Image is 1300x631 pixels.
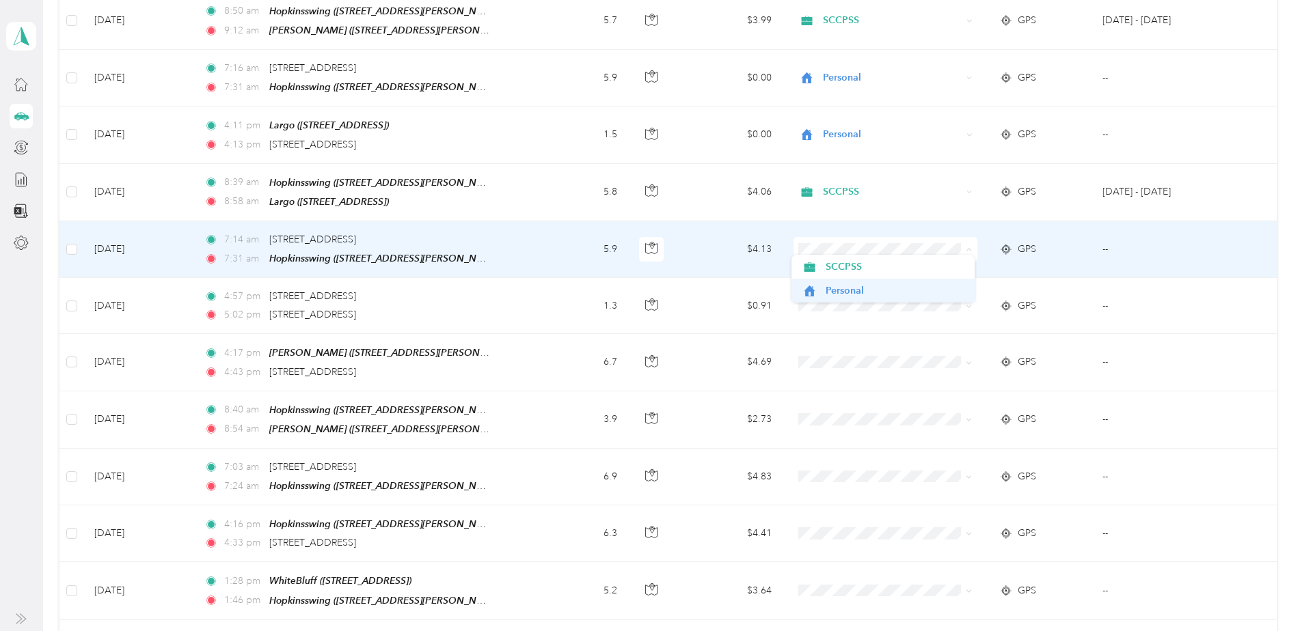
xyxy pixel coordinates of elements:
td: $2.73 [680,391,783,449]
td: [DATE] [83,505,193,562]
td: -- [1092,449,1225,505]
span: 4:11 pm [224,118,263,133]
span: Hopkinsswing ([STREET_ADDRESS][PERSON_NAME]) [269,253,502,264]
td: [DATE] [83,562,193,619]
td: [DATE] [83,278,193,334]
td: 5.8 [531,164,628,221]
span: GPS [1018,354,1036,369]
span: 4:13 pm [224,137,263,152]
span: Personal [826,283,966,298]
td: Aug 1 - 31, 2025 [1092,164,1225,221]
td: -- [1092,107,1225,163]
td: $4.13 [680,221,783,278]
span: GPS [1018,526,1036,541]
td: $0.00 [680,107,783,163]
td: -- [1092,334,1225,391]
span: 7:24 am [224,479,263,494]
span: Largo ([STREET_ADDRESS]) [269,196,389,207]
span: GPS [1018,298,1036,313]
td: -- [1092,505,1225,562]
td: [DATE] [83,164,193,221]
td: [DATE] [83,334,193,391]
td: $4.06 [680,164,783,221]
span: GPS [1018,13,1036,28]
span: [PERSON_NAME] ([STREET_ADDRESS][PERSON_NAME]) [269,25,518,36]
span: Hopkinsswing ([STREET_ADDRESS][PERSON_NAME]) [269,404,502,416]
td: 5.9 [531,221,628,278]
span: 1:28 pm [224,574,263,589]
span: SCCPSS [823,13,962,28]
span: GPS [1018,127,1036,142]
span: Personal [823,70,962,85]
span: Largo ([STREET_ADDRESS]) [269,120,389,130]
span: [STREET_ADDRESS] [269,139,356,150]
span: [STREET_ADDRESS] [269,62,356,74]
td: 6.3 [531,505,628,562]
span: Hopkinsswing ([STREET_ADDRESS][PERSON_NAME]) [269,177,502,188]
td: $3.64 [680,562,783,619]
span: 1:46 pm [224,593,263,608]
span: 8:40 am [224,402,263,417]
span: 4:43 pm [224,365,263,380]
span: WhiteBluff ([STREET_ADDRESS]) [269,575,411,586]
span: 7:31 am [224,251,263,266]
span: [STREET_ADDRESS] [269,234,356,245]
span: 7:16 am [224,61,263,76]
td: 5.9 [531,50,628,107]
span: Hopkinsswing ([STREET_ADDRESS][PERSON_NAME]) [269,5,502,17]
td: $0.91 [680,278,783,334]
span: 7:14 am [224,232,263,247]
span: [STREET_ADDRESS] [269,537,356,548]
span: GPS [1018,70,1036,85]
span: Hopkinsswing ([STREET_ADDRESS][PERSON_NAME]) [269,595,502,606]
td: -- [1092,221,1225,278]
td: 1.3 [531,278,628,334]
span: 4:57 pm [224,289,263,304]
td: [DATE] [83,391,193,449]
span: 4:17 pm [224,346,263,361]
span: Hopkinsswing ([STREET_ADDRESS][PERSON_NAME]) [269,480,502,492]
td: 6.7 [531,334,628,391]
span: Hopkinsswing ([STREET_ADDRESS][PERSON_NAME]) [269,518,502,530]
td: [DATE] [83,221,193,278]
span: 7:31 am [224,80,263,95]
span: GPS [1018,469,1036,484]
span: 4:16 pm [224,517,263,532]
td: -- [1092,562,1225,619]
span: 9:12 am [224,23,263,38]
td: 3.9 [531,391,628,449]
td: $4.69 [680,334,783,391]
td: $0.00 [680,50,783,107]
span: GPS [1018,184,1036,199]
span: 4:33 pm [224,535,263,550]
span: 7:03 am [224,460,263,475]
span: GPS [1018,412,1036,427]
iframe: Everlance-gr Chat Button Frame [1223,555,1300,631]
span: [STREET_ADDRESS] [269,461,356,473]
td: [DATE] [83,50,193,107]
td: [DATE] [83,449,193,505]
td: $4.83 [680,449,783,505]
span: GPS [1018,583,1036,598]
td: 5.2 [531,562,628,619]
span: [STREET_ADDRESS] [269,309,356,320]
span: 8:58 am [224,194,263,209]
td: $4.41 [680,505,783,562]
span: Hopkinsswing ([STREET_ADDRESS][PERSON_NAME]) [269,81,502,93]
td: -- [1092,278,1225,334]
span: 8:39 am [224,175,263,190]
span: [STREET_ADDRESS] [269,366,356,378]
span: 5:02 pm [224,307,263,322]
td: -- [1092,391,1225,449]
span: [PERSON_NAME] ([STREET_ADDRESS][PERSON_NAME]) [269,347,518,359]
td: 6.9 [531,449,628,505]
span: [PERSON_NAME] ([STREET_ADDRESS][PERSON_NAME]) [269,423,518,435]
span: [STREET_ADDRESS] [269,290,356,302]
td: 1.5 [531,107,628,163]
span: SCCPSS [823,184,962,199]
span: SCCPSS [826,260,966,274]
td: -- [1092,50,1225,107]
span: 8:50 am [224,3,263,18]
span: Personal [823,127,962,142]
span: 8:54 am [224,421,263,436]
